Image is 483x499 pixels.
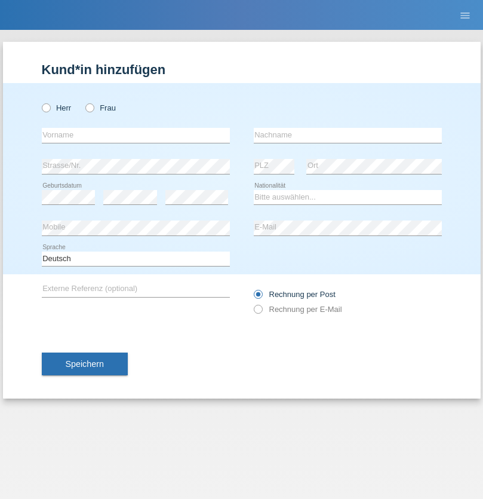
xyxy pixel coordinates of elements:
span: Speichern [66,359,104,369]
button: Speichern [42,353,128,375]
input: Rechnung per Post [254,290,262,305]
h1: Kund*in hinzufügen [42,62,442,77]
a: menu [453,11,477,19]
input: Rechnung per E-Mail [254,305,262,320]
input: Herr [42,103,50,111]
label: Rechnung per E-Mail [254,305,342,314]
i: menu [459,10,471,22]
label: Rechnung per Post [254,290,336,299]
label: Frau [85,103,116,112]
input: Frau [85,103,93,111]
label: Herr [42,103,72,112]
